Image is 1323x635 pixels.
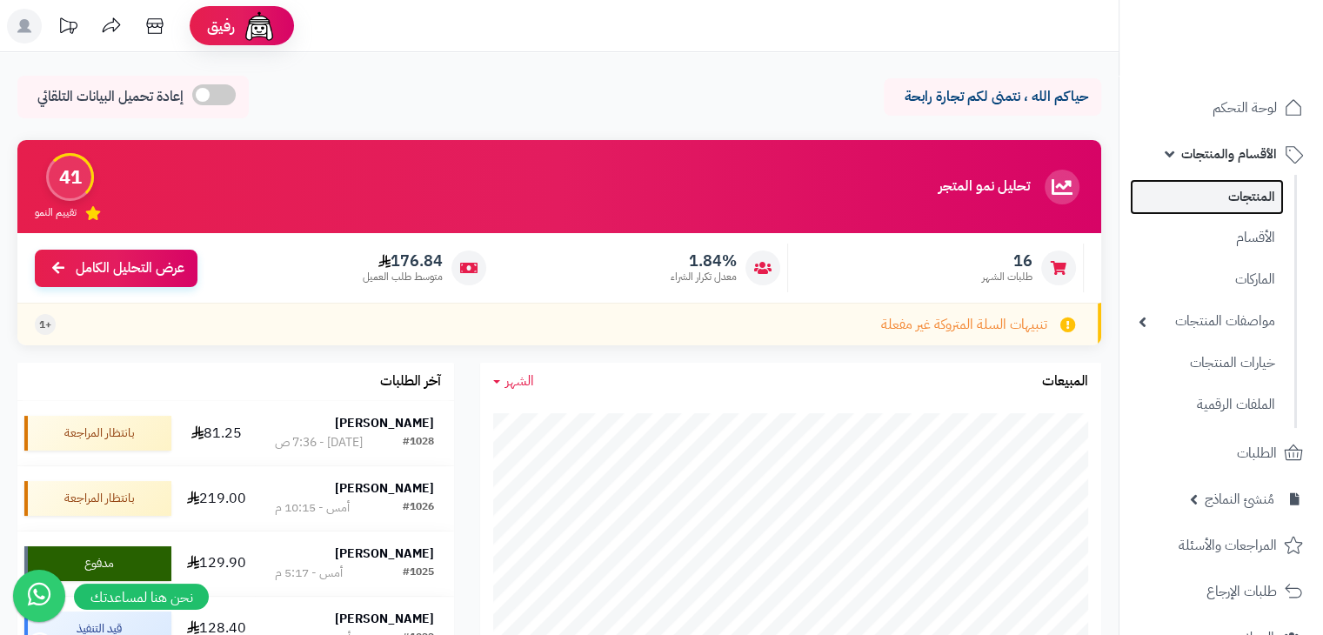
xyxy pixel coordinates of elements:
[207,16,235,37] span: رفيق
[37,87,184,107] span: إعادة تحميل البيانات التلقائي
[24,546,171,581] div: مدفوع
[335,414,434,432] strong: [PERSON_NAME]
[1130,525,1313,566] a: المراجعات والأسئلة
[1213,96,1277,120] span: لوحة التحكم
[1130,303,1284,340] a: مواصفات المنتجات
[1130,386,1284,424] a: الملفات الرقمية
[1130,219,1284,257] a: الأقسام
[1181,142,1277,166] span: الأقسام والمنتجات
[671,251,737,271] span: 1.84%
[363,270,443,284] span: متوسط طلب العميل
[897,87,1088,107] p: حياكم الله ، نتمنى لكم تجارة رابحة
[1042,374,1088,390] h3: المبيعات
[24,416,171,451] div: بانتظار المراجعة
[671,270,737,284] span: معدل تكرار الشراء
[178,401,255,465] td: 81.25
[335,610,434,628] strong: [PERSON_NAME]
[403,434,434,451] div: #1028
[881,315,1047,335] span: تنبيهات السلة المتروكة غير مفعلة
[35,205,77,220] span: تقييم النمو
[1130,571,1313,612] a: طلبات الإرجاع
[178,466,255,531] td: 219.00
[1130,261,1284,298] a: الماركات
[275,434,363,451] div: [DATE] - 7:36 ص
[1130,179,1284,215] a: المنتجات
[1205,487,1274,511] span: مُنشئ النماذج
[1130,344,1284,382] a: خيارات المنتجات
[24,481,171,516] div: بانتظار المراجعة
[275,499,350,517] div: أمس - 10:15 م
[275,565,343,582] div: أمس - 5:17 م
[982,270,1032,284] span: طلبات الشهر
[335,479,434,498] strong: [PERSON_NAME]
[380,374,441,390] h3: آخر الطلبات
[403,565,434,582] div: #1025
[335,545,434,563] strong: [PERSON_NAME]
[1130,87,1313,129] a: لوحة التحكم
[363,251,443,271] span: 176.84
[939,179,1030,195] h3: تحليل نمو المتجر
[982,251,1032,271] span: 16
[403,499,434,517] div: #1026
[1130,432,1313,474] a: الطلبات
[1179,533,1277,558] span: المراجعات والأسئلة
[1206,579,1277,604] span: طلبات الإرجاع
[505,371,534,391] span: الشهر
[46,9,90,48] a: تحديثات المنصة
[178,531,255,596] td: 129.90
[1237,441,1277,465] span: الطلبات
[39,317,51,332] span: +1
[76,258,184,278] span: عرض التحليل الكامل
[1205,47,1306,84] img: logo-2.png
[493,371,534,391] a: الشهر
[242,9,277,43] img: ai-face.png
[35,250,197,287] a: عرض التحليل الكامل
